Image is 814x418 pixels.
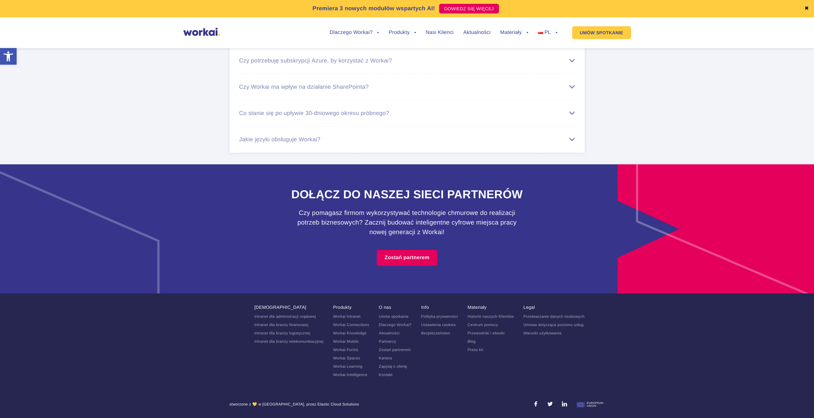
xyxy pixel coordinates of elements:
[379,364,407,369] a: Zapytaj o ofertę
[421,314,458,319] a: Polityka prywatności
[463,30,490,35] a: Aktualności
[439,4,499,13] a: DOWIEDZ SIĘ WIĘCEJ
[377,250,437,266] a: Zostań partnerem
[379,339,396,344] a: Partnerzy
[379,373,392,377] a: Kontakt
[426,30,454,35] a: Nasi Klienci
[421,305,429,310] a: Info
[421,331,450,335] a: Bezpieczeństwo
[523,305,535,310] a: Legal
[333,373,367,377] a: Workai Intelligence
[500,30,528,35] a: Materiały
[379,323,411,327] a: Dlaczego Workai?
[230,401,359,410] div: stworzone z 💛 w [GEOGRAPHIC_DATA], przez Elastic Cloud Solutions
[333,331,367,335] a: Workai Knowledge
[379,348,411,352] a: Zostań partnerem
[333,305,352,310] a: Produkty
[333,314,360,319] a: Workai Intranet
[312,4,435,13] p: Premiera 3 nowych modułów wspartych AI!
[3,363,176,415] iframe: Popup CTA
[468,323,498,327] a: Centrum pomocy
[804,6,809,11] a: ✖
[572,26,631,39] a: UMÓW SPOTKANIE
[379,314,408,319] a: Umów spotkanie
[330,30,379,35] a: Dlaczego Workai?
[295,208,519,237] h3: Czy pomagasz firmom wykorzystywać technologie chmurowe do realizacji potrzeb biznesowych? Zacznij...
[468,314,514,319] a: Historie naszych Klientów
[239,110,575,117] div: Co stanie się po upływie 30-dniowego okresu próbnego?
[333,356,360,360] a: Workai Spaces
[254,339,323,344] a: Intranet dla branży telekomunikacyjnej
[333,348,358,352] a: Workai Forms
[239,57,575,64] div: Czy potrzebuję subskrypcji Azure, by korzystać z Workai?
[379,331,399,335] a: Aktualności
[523,323,583,327] a: Umowa dotycząca poziomu usług
[468,305,487,310] a: Materiały
[239,84,575,90] div: Czy Workai ma wpływ na działanie SharePointa?
[523,331,561,335] a: Warunki użytkowania
[333,364,362,369] a: Workai Learning
[523,314,584,319] a: Przetwarzanie danych osobowych
[379,305,391,310] a: O nas
[254,331,310,335] a: Intranet dla branży logistycznej
[239,136,575,143] div: Jakie języki obsługuje Workai?
[254,314,316,319] a: Intranet dla administracji rządowej
[468,348,483,352] a: Press kit
[421,323,456,327] a: Ustawienia cookies
[230,187,585,202] h2: Dołącz do naszej sieci partnerów
[468,331,505,335] a: Przewodniki i ebooki
[389,30,416,35] a: Produkty
[379,356,392,360] a: Kariera
[468,339,476,344] a: Blog
[254,323,308,327] a: Intranet dla branży finansowej
[333,339,359,344] a: Workai Mobile
[333,323,369,327] a: Workai Connections
[254,305,306,310] a: [DEMOGRAPHIC_DATA]
[544,30,551,35] span: PL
